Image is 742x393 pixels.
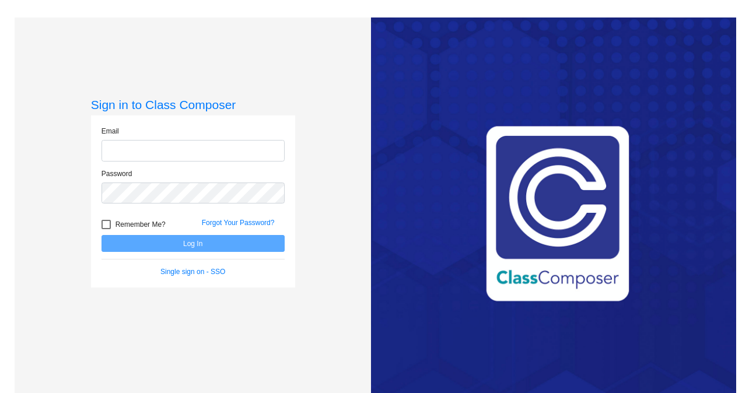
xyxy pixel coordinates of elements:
[101,126,119,136] label: Email
[160,268,225,276] a: Single sign on - SSO
[91,97,295,112] h3: Sign in to Class Composer
[202,219,275,227] a: Forgot Your Password?
[101,235,285,252] button: Log In
[101,169,132,179] label: Password
[116,217,166,231] span: Remember Me?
